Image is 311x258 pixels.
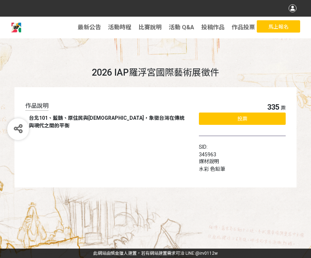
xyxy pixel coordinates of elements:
[78,24,101,31] a: 最新公告
[237,116,247,122] span: 投票
[281,105,286,111] span: 票
[257,20,300,33] button: 馬上報名
[93,251,218,256] span: 可洽 LINE:
[199,144,216,157] span: SID: 345963
[201,24,225,31] span: 投稿作品
[232,24,255,31] a: 作品投票
[11,22,22,33] img: 2026 IAP羅浮宮國際藝術展徵件
[268,24,289,30] span: 馬上報名
[199,165,286,173] div: 水彩 色鉛筆
[29,114,184,130] div: 台北101、藍鵲、原住民與[DEMOGRAPHIC_DATA]，象徵台灣在傳統與現代之間的平衡
[199,158,219,164] span: 媒材說明
[169,24,194,31] a: 活動 Q&A
[195,251,218,256] a: @irv0112w
[25,102,48,109] span: 作品說明
[108,24,131,31] a: 活動時程
[93,251,176,256] a: 此網站由獎金獵人建置，若有網站建置需求
[92,67,219,78] span: 2026 IAP羅浮宮國際藝術展徵件
[267,103,279,111] span: 335
[139,24,162,31] a: 比賽說明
